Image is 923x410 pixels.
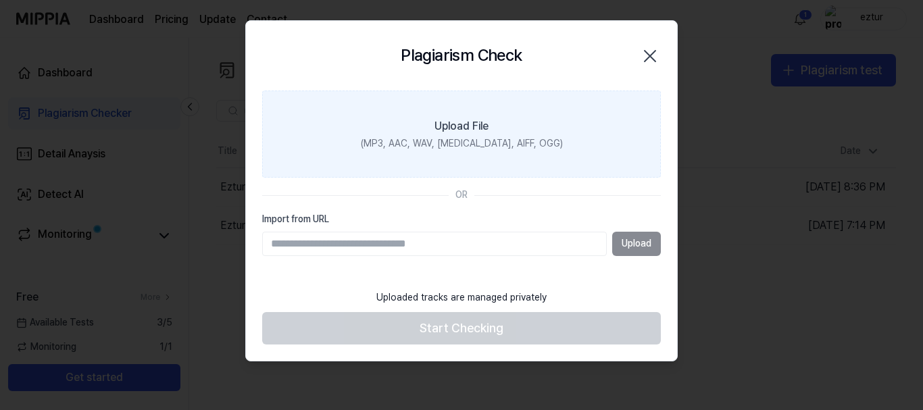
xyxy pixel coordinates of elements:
[434,118,489,134] div: Upload File
[455,188,468,202] div: OR
[368,283,555,313] div: Uploaded tracks are managed privately
[401,43,522,68] h2: Plagiarism Check
[262,213,661,226] label: Import from URL
[361,137,563,151] div: (MP3, AAC, WAV, [MEDICAL_DATA], AIFF, OGG)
